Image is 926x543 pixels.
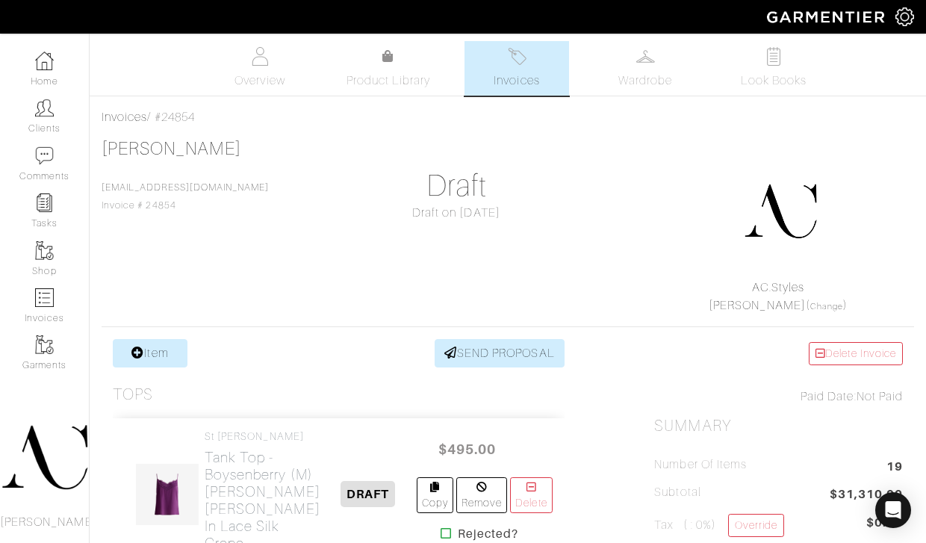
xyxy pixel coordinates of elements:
[423,433,512,465] span: $495.00
[801,390,857,403] span: Paid Date:
[654,485,700,500] h5: Subtotal
[728,514,784,537] a: Override
[810,302,843,311] a: Change
[510,477,552,513] a: Delete
[830,485,904,506] span: $31,310.00
[765,47,783,66] img: todo-9ac3debb85659649dc8f770b8b6100bb5dab4b48dedcbae339e5042a72dfd3cc.svg
[709,299,806,312] a: [PERSON_NAME]
[654,388,903,406] div: Not Paid
[654,417,903,435] h2: Summary
[35,241,54,260] img: garments-icon-b7da505a4dc4fd61783c78ac3ca0ef83fa9d6f193b1c9dc38574b1d14d53ca28.png
[102,182,269,193] a: [EMAIL_ADDRESS][DOMAIN_NAME]
[35,99,54,117] img: clients-icon-6bae9207a08558b7cb47a8932f037763ab4055f8c8b6bfacd5dc20c3e0201464.png
[347,72,431,90] span: Product Library
[208,41,312,96] a: Overview
[35,335,54,354] img: garments-icon-b7da505a4dc4fd61783c78ac3ca0ef83fa9d6f193b1c9dc38574b1d14d53ca28.png
[593,41,697,96] a: Wardrobe
[251,47,270,66] img: basicinfo-40fd8af6dae0f16599ec9e87c0ef1c0a1fdea2edbe929e3d69a839185d80c458.svg
[332,168,581,204] h1: Draft
[332,204,581,222] div: Draft on [DATE]
[205,430,320,443] h4: St [PERSON_NAME]
[130,463,204,526] img: gmsngiGTqm1shDhDrYHNJ8dV
[234,72,285,90] span: Overview
[759,4,895,30] img: garmentier-logo-header-white-b43fb05a5012e4ada735d5af1a66efaba907eab6374d6393d1fbf88cb4ef424d.png
[456,477,507,513] a: Remove
[35,193,54,212] img: reminder-icon-8004d30b9f0a5d33ae49ab947aed9ed385cf756f9e5892f1edd6e32f2345188e.png
[35,146,54,165] img: comment-icon-a0a6a9ef722e966f86d9cbdc48e553b5cf19dbc54f86b18d962a5391bc8f6eb6.png
[721,41,826,96] a: Look Books
[341,481,395,507] span: DRAFT
[886,458,903,478] span: 19
[809,342,903,365] a: Delete Invoice
[752,281,804,294] a: AC.Styles
[875,492,911,528] div: Open Intercom Messenger
[336,48,441,90] a: Product Library
[102,139,241,158] a: [PERSON_NAME]
[35,52,54,70] img: dashboard-icon-dbcd8f5a0b271acd01030246c82b418ddd0df26cd7fceb0bd07c9910d44c42f6.png
[464,41,569,96] a: Invoices
[102,182,269,211] span: Invoice # 24854
[618,72,672,90] span: Wardrobe
[636,47,655,66] img: wardrobe-487a4870c1b7c33e795ec22d11cfc2ed9d08956e64fb3008fe2437562e282088.svg
[102,111,147,124] a: Invoices
[508,47,526,66] img: orders-27d20c2124de7fd6de4e0e44c1d41de31381a507db9b33961299e4e07d508b8c.svg
[660,279,896,314] div: ( )
[866,514,903,532] span: $0.00
[743,174,818,249] img: 1750451417276.png
[113,385,153,404] h3: Tops
[102,108,914,126] div: / #24854
[654,458,747,472] h5: Number of Items
[458,525,518,543] strong: Rejected?
[494,72,539,90] span: Invoices
[417,477,453,513] a: Copy
[654,514,784,537] h5: Tax ( : 0%)
[35,288,54,307] img: orders-icon-0abe47150d42831381b5fb84f609e132dff9fe21cb692f30cb5eec754e2cba89.png
[435,339,565,367] a: SEND PROPOSAL
[113,339,187,367] a: Item
[895,7,914,26] img: gear-icon-white-bd11855cb880d31180b6d7d6211b90ccbf57a29d726f0c71d8c61bd08dd39cc2.png
[741,72,807,90] span: Look Books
